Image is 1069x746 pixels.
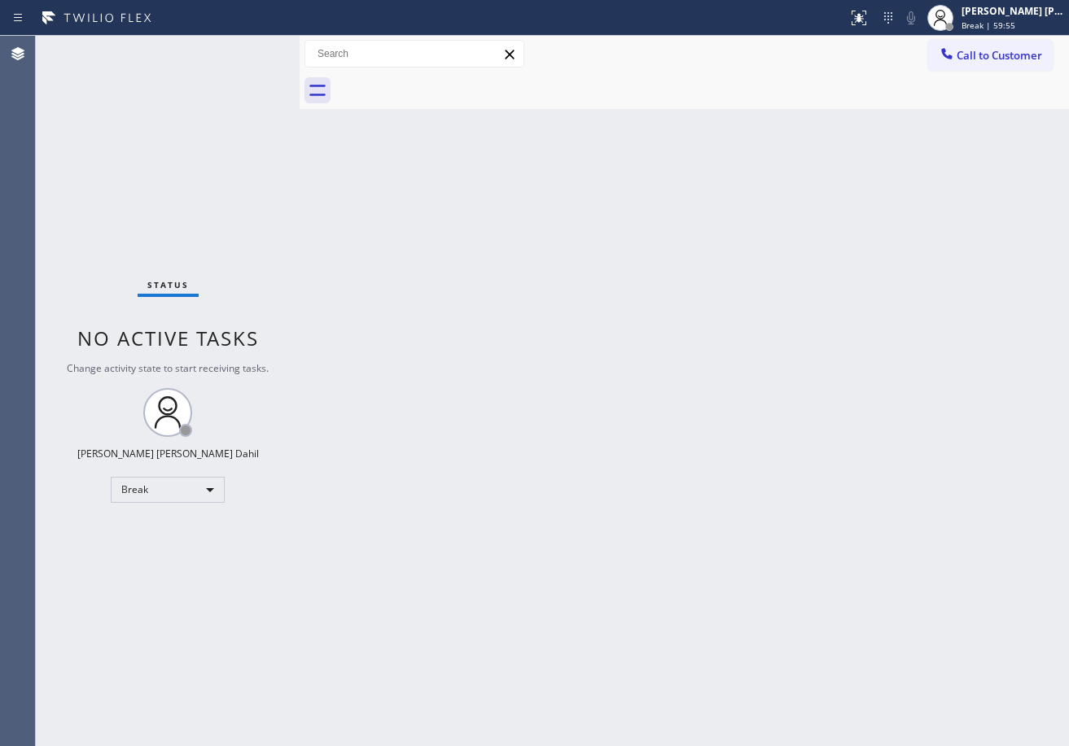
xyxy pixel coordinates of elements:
div: [PERSON_NAME] [PERSON_NAME] Dahil [962,4,1064,18]
div: [PERSON_NAME] [PERSON_NAME] Dahil [77,447,259,460]
button: Call to Customer [928,40,1053,71]
input: Search [305,41,524,67]
span: Status [147,279,189,290]
span: Call to Customer [957,48,1042,63]
span: No active tasks [77,325,259,351]
button: Mute [900,7,922,29]
div: Break [111,477,225,503]
span: Break | 59:55 [962,20,1015,31]
span: Change activity state to start receiving tasks. [67,361,269,375]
